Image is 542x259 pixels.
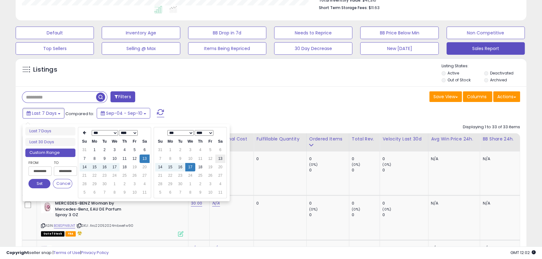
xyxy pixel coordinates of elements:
button: Non Competitive [447,27,525,39]
td: 24 [110,171,120,180]
td: 2 [100,146,110,154]
a: B0BSPN8LNT [54,223,75,228]
th: Sa [140,137,150,146]
span: Last 7 Days [32,110,57,116]
td: 31 [79,146,89,154]
td: 7 [79,155,89,163]
div: 0 [352,167,380,173]
div: Velocity Last 30d [382,136,426,142]
td: 28 [155,180,165,188]
td: 14 [79,163,89,171]
th: Fr [130,137,140,146]
span: | SKU: Aro22052024mbwefw90 [76,223,133,228]
td: 17 [185,163,195,171]
td: 2 [195,180,205,188]
td: 21 [155,171,165,180]
li: Custom Range [25,149,75,157]
td: 9 [120,188,130,197]
td: 7 [100,188,110,197]
label: To [54,160,72,166]
small: (0%) [309,207,318,212]
button: Sep-04 - Sep-10 [97,108,150,119]
td: 13 [215,155,225,163]
a: Privacy Policy [81,250,109,256]
td: 20 [215,163,225,171]
th: Fr [205,137,215,146]
span: $11.63 [369,5,380,11]
td: 16 [175,163,185,171]
div: 0 [382,201,428,206]
div: ASIN: [41,201,183,236]
button: Selling @ Max [102,42,180,55]
div: 0 [352,156,380,162]
td: 18 [120,163,130,171]
td: 3 [130,180,140,188]
td: 1 [89,146,100,154]
th: Su [79,137,89,146]
label: From [28,160,50,166]
a: Terms of Use [54,250,80,256]
button: Top Sellers [16,42,94,55]
td: 2 [120,180,130,188]
div: N/A [431,201,475,206]
td: 27 [140,171,150,180]
td: 26 [130,171,140,180]
label: Out of Stock [447,77,470,83]
div: 0 [309,167,349,173]
td: 1 [185,180,195,188]
td: 11 [120,155,130,163]
div: 0 [309,212,349,218]
div: 0 [382,212,428,218]
div: 0 [309,156,349,162]
div: N/A [483,156,515,162]
td: 6 [89,188,100,197]
h5: Listings [33,65,57,74]
td: 3 [185,146,195,154]
button: Set [28,179,50,188]
a: N/A [212,200,220,206]
td: 10 [205,188,215,197]
b: MERCEDES-BENZ Woman by Mercedes-Benz, EAU DE Parfum Spray 3 OZ [55,201,131,220]
div: 0 [382,156,428,162]
div: 0 [352,201,380,206]
th: Th [195,137,205,146]
button: Save View [429,91,462,102]
div: N/A [483,201,515,206]
td: 4 [140,180,150,188]
td: 7 [175,188,185,197]
th: Mo [165,137,175,146]
li: Last 7 Days [25,127,75,135]
td: 25 [120,171,130,180]
span: Compared to: [65,111,94,117]
span: FBA [65,231,76,236]
button: Columns [463,91,492,102]
th: Sa [215,137,225,146]
td: 6 [215,146,225,154]
td: 23 [175,171,185,180]
td: 13 [140,155,150,163]
td: 16 [100,163,110,171]
div: Ordered Items [309,136,346,142]
td: 24 [185,171,195,180]
td: 21 [79,171,89,180]
td: 8 [165,155,175,163]
span: 2025-09-18 12:02 GMT [510,250,536,256]
td: 4 [120,146,130,154]
td: 6 [165,188,175,197]
td: 25 [195,171,205,180]
div: Avg Win Price 24h. [431,136,478,142]
td: 31 [155,146,165,154]
label: Archived [490,77,507,83]
td: 7 [155,155,165,163]
td: 5 [205,146,215,154]
td: 29 [165,180,175,188]
div: Fulfillable Quantity [256,136,304,142]
th: Th [120,137,130,146]
td: 12 [130,155,140,163]
td: 11 [140,188,150,197]
span: Columns [467,94,487,100]
label: Active [447,70,459,76]
td: 29 [89,180,100,188]
td: 19 [130,163,140,171]
td: 20 [140,163,150,171]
